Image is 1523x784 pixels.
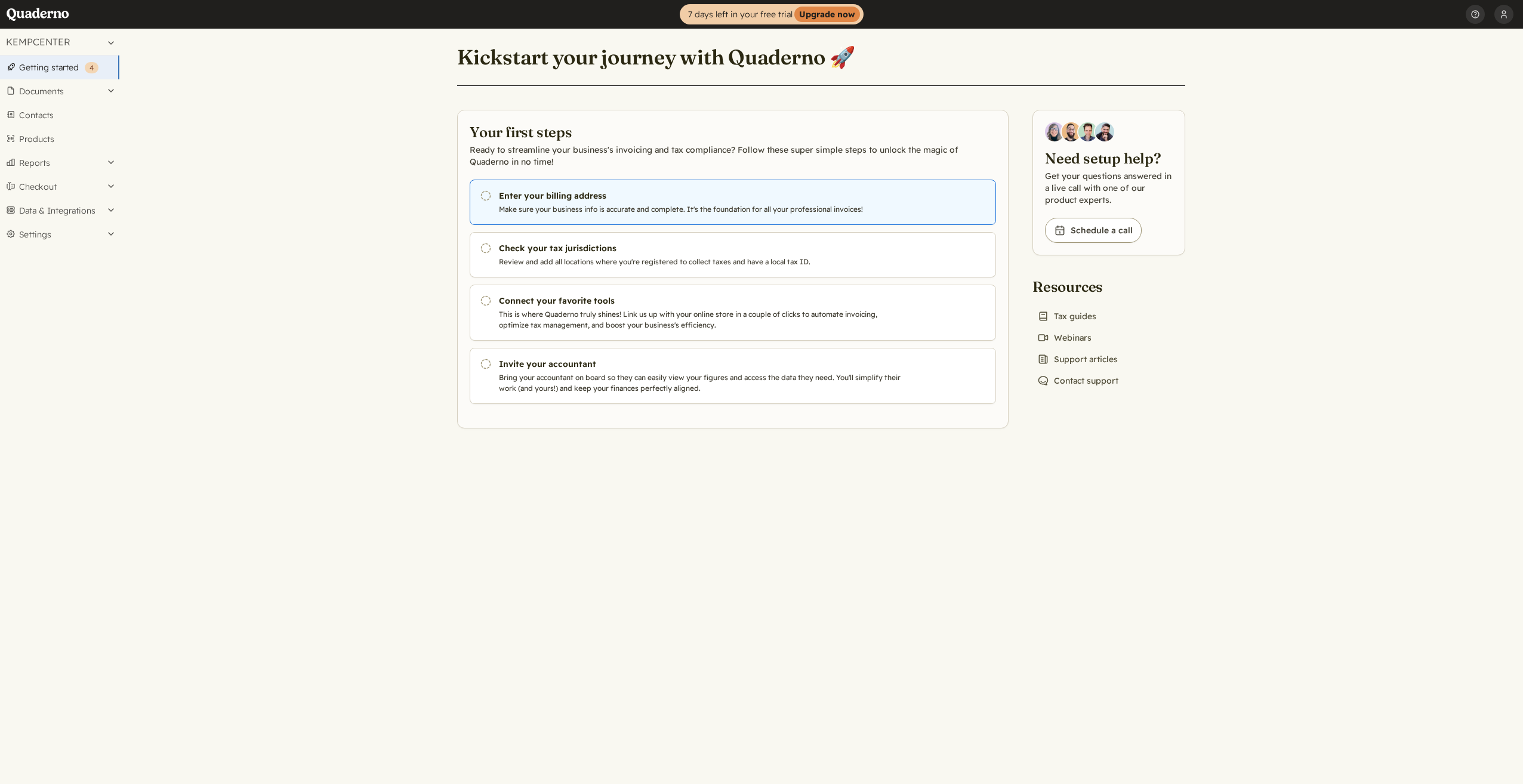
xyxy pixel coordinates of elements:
[1045,170,1173,206] p: Get your questions answered in a live call with one of our product experts.
[470,285,996,341] a: Connect your favorite tools This is where Quaderno truly shines! Link us up with your online stor...
[1032,277,1123,296] h2: Resources
[499,204,906,215] p: Make sure your business info is accurate and complete. It's the foundation for all your professio...
[499,372,906,394] p: Bring your accountant on board so they can easily view your figures and access the data they need...
[470,180,996,225] a: Enter your billing address Make sure your business info is accurate and complete. It's the founda...
[1032,308,1101,325] a: Tax guides
[499,309,906,331] p: This is where Quaderno truly shines! Link us up with your online store in a couple of clicks to a...
[470,122,996,141] h2: Your first steps
[680,4,864,24] a: 7 days left in your free trialUpgrade now
[1032,329,1096,346] a: Webinars
[470,348,996,404] a: Invite your accountant Bring your accountant on board so they can easily view your figures and ac...
[90,63,94,72] span: 4
[470,232,996,277] a: Check your tax jurisdictions Review and add all locations where you're registered to collect taxe...
[499,242,906,254] h3: Check your tax jurisdictions
[457,44,855,70] h1: Kickstart your journey with Quaderno 🚀
[1045,149,1173,168] h2: Need setup help?
[1062,122,1081,141] img: Jairo Fumero, Account Executive at Quaderno
[499,295,906,307] h3: Connect your favorite tools
[499,358,906,370] h3: Invite your accountant
[499,257,906,267] p: Review and add all locations where you're registered to collect taxes and have a local tax ID.
[1078,122,1097,141] img: Ivo Oltmans, Business Developer at Quaderno
[470,144,996,168] p: Ready to streamline your business's invoicing and tax compliance? Follow these super simple steps...
[499,190,906,202] h3: Enter your billing address
[1045,218,1142,243] a: Schedule a call
[1032,372,1123,389] a: Contact support
[1095,122,1114,141] img: Javier Rubio, DevRel at Quaderno
[1032,351,1123,368] a: Support articles
[794,7,860,22] strong: Upgrade now
[1045,122,1064,141] img: Diana Carrasco, Account Executive at Quaderno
